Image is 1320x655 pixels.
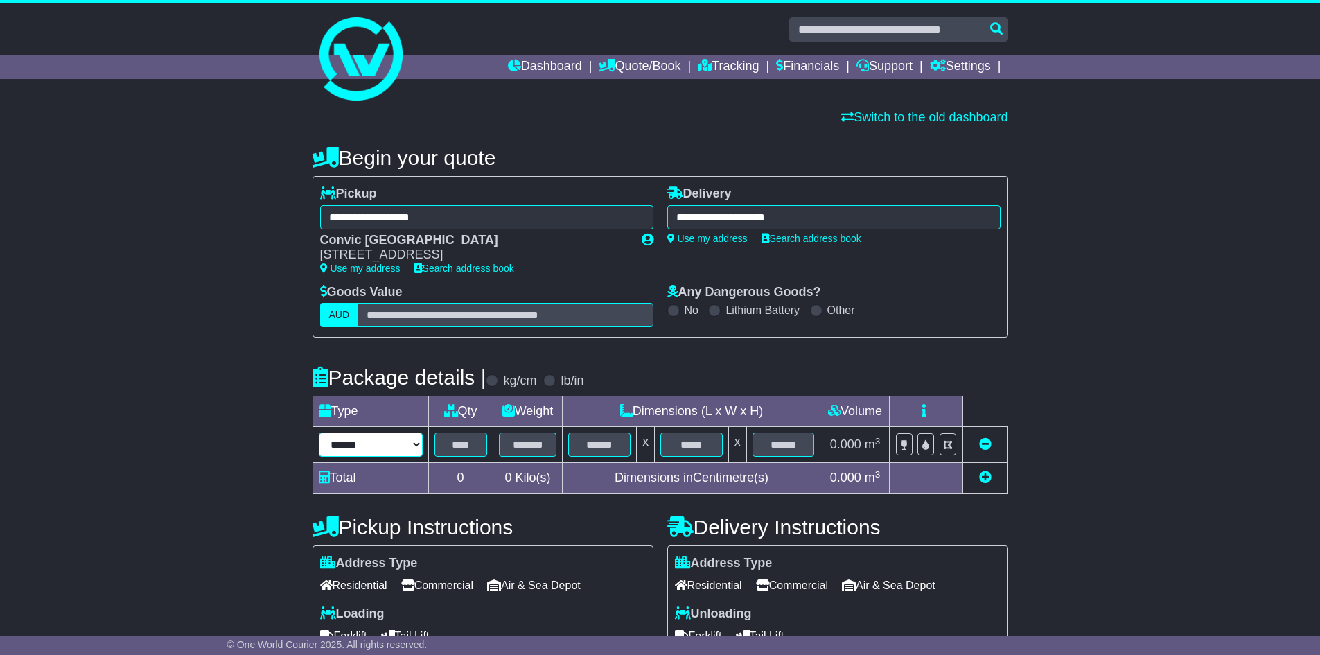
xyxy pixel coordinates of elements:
[698,55,759,79] a: Tracking
[320,575,387,596] span: Residential
[414,263,514,274] a: Search address book
[667,516,1008,539] h4: Delivery Instructions
[776,55,839,79] a: Financials
[320,556,418,571] label: Address Type
[675,575,742,596] span: Residential
[667,285,821,300] label: Any Dangerous Goods?
[227,639,428,650] span: © One World Courier 2025. All rights reserved.
[637,427,655,463] td: x
[320,625,367,647] span: Forklift
[979,471,992,484] a: Add new item
[320,285,403,300] label: Goods Value
[493,396,563,427] td: Weight
[313,463,428,494] td: Total
[667,186,732,202] label: Delivery
[675,556,773,571] label: Address Type
[875,469,881,480] sup: 3
[841,110,1007,124] a: Switch to the old dashboard
[320,233,628,248] div: Convic [GEOGRAPHIC_DATA]
[725,304,800,317] label: Lithium Battery
[756,575,828,596] span: Commercial
[736,625,784,647] span: Tail Lift
[875,436,881,446] sup: 3
[503,374,536,389] label: kg/cm
[830,471,861,484] span: 0.000
[842,575,935,596] span: Air & Sea Depot
[504,471,511,484] span: 0
[563,396,820,427] td: Dimensions (L x W x H)
[313,146,1008,169] h4: Begin your quote
[320,247,628,263] div: [STREET_ADDRESS]
[428,396,493,427] td: Qty
[820,396,890,427] td: Volume
[675,625,722,647] span: Forklift
[561,374,583,389] label: lb/in
[830,437,861,451] span: 0.000
[599,55,680,79] a: Quote/Book
[685,304,698,317] label: No
[320,303,359,327] label: AUD
[762,233,861,244] a: Search address book
[563,463,820,494] td: Dimensions in Centimetre(s)
[827,304,855,317] label: Other
[856,55,913,79] a: Support
[865,437,881,451] span: m
[667,233,748,244] a: Use my address
[401,575,473,596] span: Commercial
[313,396,428,427] td: Type
[320,263,401,274] a: Use my address
[320,186,377,202] label: Pickup
[675,606,752,622] label: Unloading
[381,625,430,647] span: Tail Lift
[313,366,486,389] h4: Package details |
[493,463,563,494] td: Kilo(s)
[428,463,493,494] td: 0
[728,427,746,463] td: x
[313,516,653,539] h4: Pickup Instructions
[979,437,992,451] a: Remove this item
[865,471,881,484] span: m
[930,55,991,79] a: Settings
[508,55,582,79] a: Dashboard
[320,606,385,622] label: Loading
[487,575,581,596] span: Air & Sea Depot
